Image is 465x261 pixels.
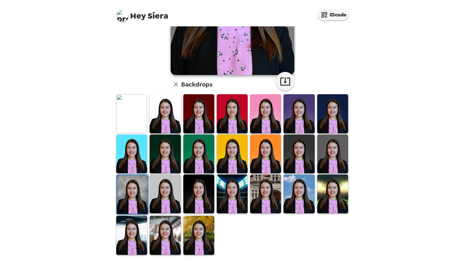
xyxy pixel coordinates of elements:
button: IDcode [318,9,349,20]
h6: Backdrops [181,79,212,89]
img: profile pic [116,9,129,22]
img: Original [116,94,147,133]
span: Hey [130,10,146,21]
span: Siera [116,6,168,20]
